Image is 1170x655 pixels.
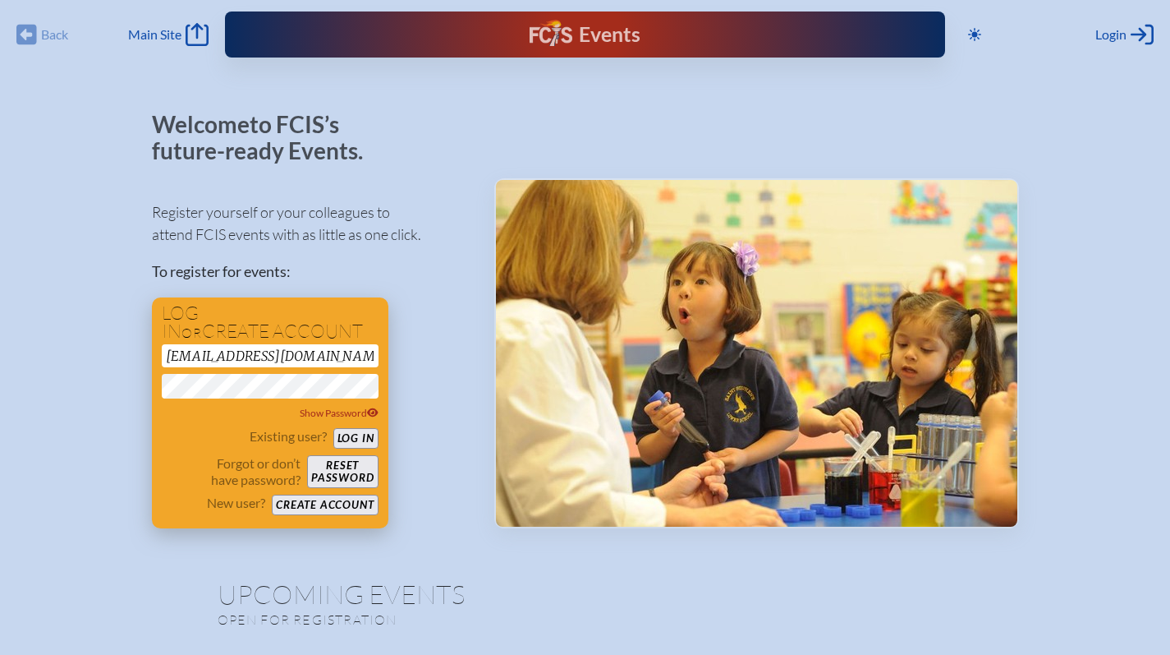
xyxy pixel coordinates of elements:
p: To register for events: [152,261,468,283]
input: Email [162,344,379,367]
img: Events [496,180,1017,527]
p: Welcome to FCIS’s future-ready Events. [152,112,382,164]
span: Show Password [300,407,379,419]
span: Main Site [128,26,181,43]
p: Open for registration [218,611,651,628]
h1: Upcoming Events [218,581,953,607]
p: Register yourself or your colleagues to attend FCIS events with as little as one click. [152,201,468,246]
button: Create account [272,495,378,515]
span: or [181,325,202,341]
span: Login [1095,26,1126,43]
p: Existing user? [250,428,327,445]
a: Main Site [128,23,209,46]
h1: Log in create account [162,304,379,341]
button: Resetpassword [307,455,378,488]
button: Log in [333,428,379,449]
p: New user? [207,495,265,511]
p: Forgot or don’t have password? [162,455,301,488]
div: FCIS Events — Future ready [431,20,738,49]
